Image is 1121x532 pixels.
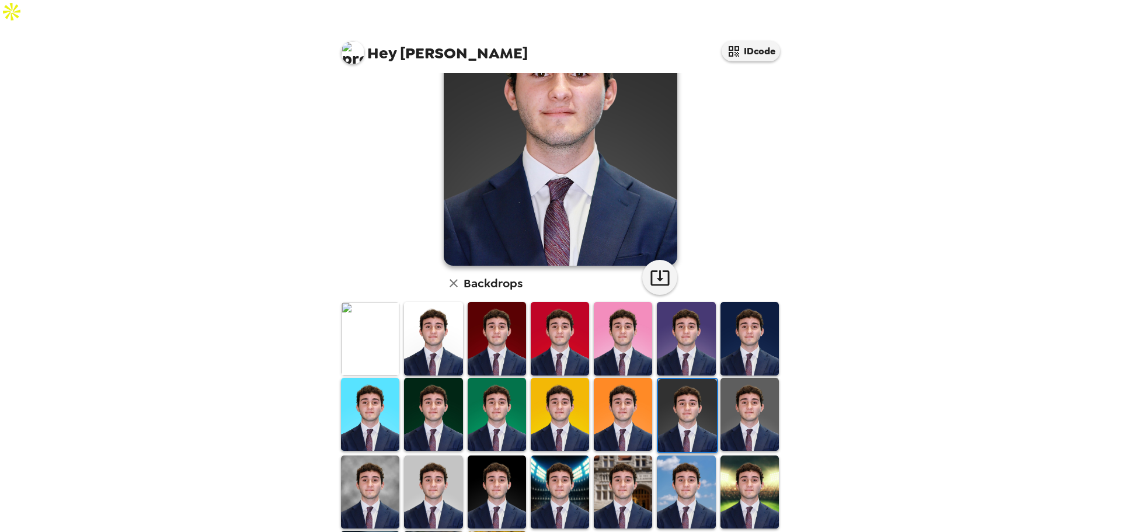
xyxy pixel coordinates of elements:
[367,43,396,64] span: Hey
[341,35,528,61] span: [PERSON_NAME]
[341,302,399,375] img: Original
[464,274,523,293] h6: Backdrops
[341,41,364,64] img: profile pic
[722,41,780,61] button: IDcode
